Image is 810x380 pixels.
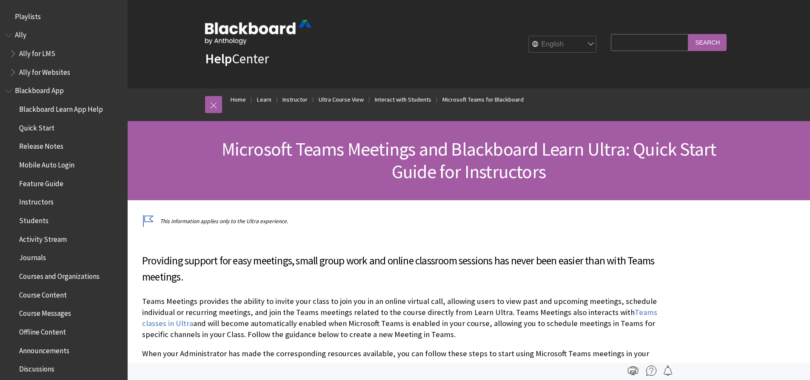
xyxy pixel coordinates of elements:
[282,94,308,105] a: Instructor
[15,28,26,40] span: Ally
[257,94,271,105] a: Learn
[205,50,232,67] strong: Help
[19,65,70,77] span: Ally for Websites
[19,343,69,355] span: Announcements
[15,9,41,21] span: Playlists
[19,251,46,262] span: Journals
[19,195,54,207] span: Instructors
[19,102,103,113] span: Blackboard Learn App Help
[231,94,246,105] a: Home
[19,306,71,318] span: Course Messages
[19,288,67,299] span: Course Content
[529,36,597,53] select: Site Language Selector
[5,9,123,24] nav: Book outline for Playlists
[142,348,670,370] p: When your Administrator has made the corresponding resources available, you can follow these step...
[442,94,524,105] a: Microsoft Teams for Blackboard
[375,94,431,105] a: Interact with Students
[19,213,48,225] span: Students
[663,366,673,376] img: Follow this page
[142,253,670,285] h3: Providing support for easy meetings, small group work and online classroom sessions has never bee...
[19,139,63,151] span: Release Notes
[142,217,670,225] p: This information applies only to the Ultra experience.
[205,50,269,67] a: HelpCenter
[222,137,716,183] span: Microsoft Teams Meetings and Blackboard Learn Ultra: Quick Start Guide for Instructors
[19,269,100,281] span: Courses and Organizations
[628,366,638,376] img: Print
[319,94,364,105] a: Ultra Course View
[19,232,67,244] span: Activity Stream
[142,296,670,340] p: Teams Meetings provides the ability to invite your class to join you in an online virtual call, a...
[5,28,123,79] nav: Book outline for Anthology Ally Help
[688,34,727,51] input: Search
[646,366,656,376] img: More help
[19,362,54,373] span: Discussions
[19,176,63,188] span: Feature Guide
[19,121,54,132] span: Quick Start
[19,46,55,58] span: Ally for LMS
[19,325,66,336] span: Offline Content
[15,84,64,95] span: Blackboard App
[19,158,74,169] span: Mobile Auto Login
[205,20,311,45] img: Blackboard by Anthology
